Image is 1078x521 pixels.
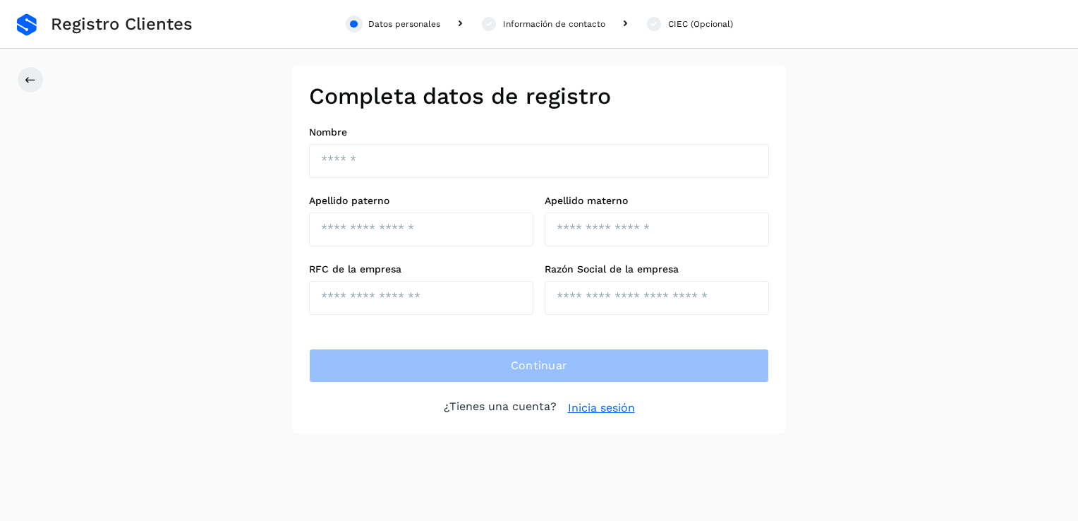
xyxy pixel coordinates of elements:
[568,400,635,417] a: Inicia sesión
[511,358,568,373] span: Continuar
[309,263,533,275] label: RFC de la empresa
[309,126,769,138] label: Nombre
[309,83,769,109] h2: Completa datos de registro
[51,14,193,35] span: Registro Clientes
[503,18,605,30] div: Información de contacto
[368,18,440,30] div: Datos personales
[668,18,733,30] div: CIEC (Opcional)
[545,195,769,207] label: Apellido materno
[309,349,769,383] button: Continuar
[309,195,533,207] label: Apellido paterno
[545,263,769,275] label: Razón Social de la empresa
[444,400,557,417] p: ¿Tienes una cuenta?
